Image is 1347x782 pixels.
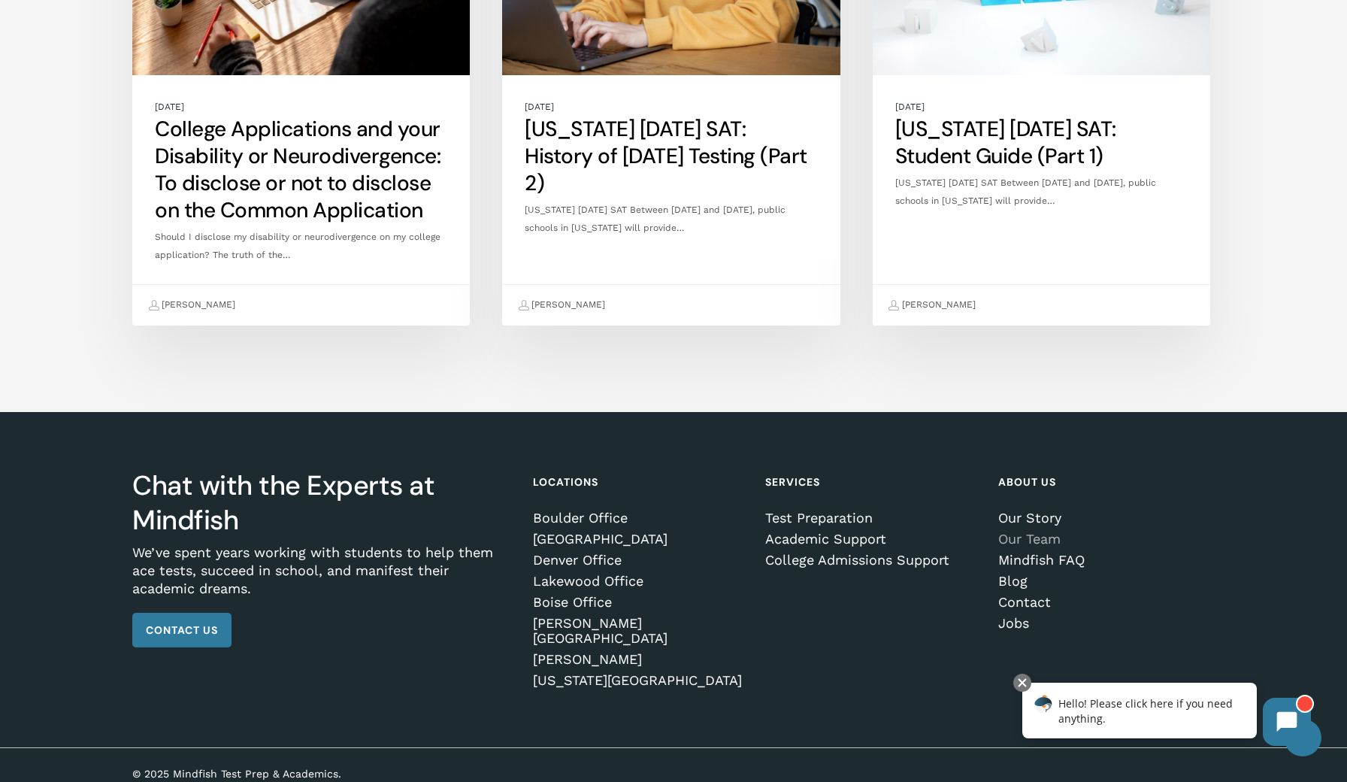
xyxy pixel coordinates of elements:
[132,544,511,613] p: We’ve spent years working with students to help them ace tests, succeed in school, and manifest t...
[533,574,744,589] a: Lakewood Office
[998,553,1209,568] a: Mindfish FAQ
[533,468,744,496] h4: Locations
[533,553,744,568] a: Denver Office
[148,292,235,318] a: [PERSON_NAME]
[132,765,571,782] p: © 2025 Mindfish Test Prep & Academics.
[518,292,605,318] a: [PERSON_NAME]
[998,532,1209,547] a: Our Team
[998,595,1209,610] a: Contact
[533,532,744,547] a: [GEOGRAPHIC_DATA]
[998,616,1209,631] a: Jobs
[132,613,232,647] a: Contact Us
[765,553,976,568] a: College Admissions Support
[765,532,976,547] a: Academic Support
[998,511,1209,526] a: Our Story
[765,468,976,496] h4: Services
[533,616,744,646] a: [PERSON_NAME][GEOGRAPHIC_DATA]
[132,468,511,538] h3: Chat with the Experts at Mindfish
[533,673,744,688] a: [US_STATE][GEOGRAPHIC_DATA]
[533,511,744,526] a: Boulder Office
[1006,671,1326,761] iframe: Chatbot
[533,652,744,667] a: [PERSON_NAME]
[765,511,976,526] a: Test Preparation
[998,574,1209,589] a: Blog
[146,623,218,638] span: Contact Us
[998,468,1209,496] h4: About Us
[888,292,976,318] a: [PERSON_NAME]
[533,595,744,610] a: Boise Office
